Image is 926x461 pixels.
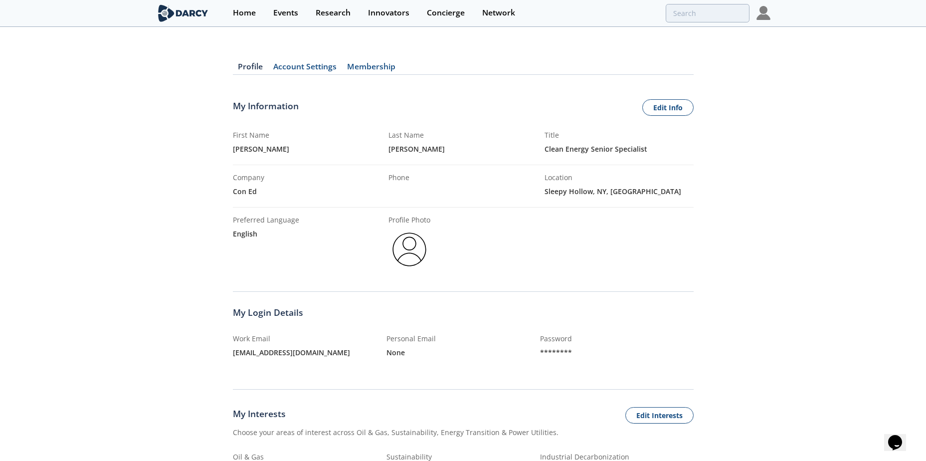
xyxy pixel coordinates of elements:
[388,172,538,183] div: Phone
[233,130,382,140] div: First Name
[233,183,382,200] div: Con Ed
[884,421,916,451] iframe: chat widget
[386,344,540,361] div: None
[233,99,299,116] span: My Information
[545,183,694,200] div: Sleepy Hollow, NY, [GEOGRAPHIC_DATA]
[273,9,298,17] div: Events
[233,344,386,361] div: [EMAIL_ADDRESS][DOMAIN_NAME]
[233,407,286,424] span: My Interests
[316,9,351,17] div: Research
[388,140,538,158] div: [PERSON_NAME]
[342,63,401,75] a: Membership
[233,172,382,183] div: Company
[545,130,694,140] div: Title
[545,172,694,183] div: Location
[233,215,382,225] div: Preferred Language
[233,333,386,344] div: Work Email
[233,225,382,242] div: english
[233,306,303,319] span: My Login Details
[666,4,749,22] input: Advanced Search
[482,9,515,17] div: Network
[233,427,694,438] div: Choose your areas of interest across Oil & Gas, Sustainability, Energy Transition & Power Utilities.
[545,140,694,158] div: Clean Energy Senior Specialist
[540,333,694,344] div: Password
[625,407,694,424] button: Edit Interests
[642,99,694,116] a: Edit Info
[388,130,538,140] div: Last Name
[268,63,342,75] a: Account Settings
[233,9,256,17] div: Home
[386,333,540,344] div: Personal Email
[368,9,409,17] div: Innovators
[427,9,465,17] div: Concierge
[388,215,538,225] div: Profile Photo
[388,229,430,270] img: profile-pic-default.svg
[756,6,770,20] img: Profile
[233,63,268,75] a: Profile
[233,140,382,158] div: [PERSON_NAME]
[156,4,210,22] img: logo-wide.svg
